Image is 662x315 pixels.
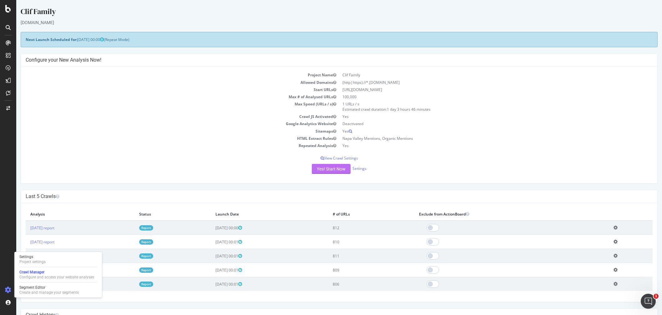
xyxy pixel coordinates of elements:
div: Create and manage your segments [19,290,79,295]
th: # of URLs [312,208,398,221]
a: [DATE] report [14,282,38,287]
td: (http|https)://*.[DOMAIN_NAME] [323,79,637,86]
td: 806 [312,277,398,291]
td: Yes [323,128,637,135]
th: Analysis [9,208,118,221]
td: Yes [323,142,637,149]
span: 1 [654,294,659,299]
a: Report [123,239,137,245]
td: Yes [323,113,637,120]
td: Project Name [9,71,323,79]
h4: Last 5 Crawls [9,193,636,200]
a: Crawl ManagerConfigure and access your website analyses [17,269,99,280]
div: (Repeat Mode) [4,32,641,47]
a: [DATE] report [14,239,38,245]
span: [DATE] 00:01 [199,267,226,273]
td: Repeated Analysis [9,142,323,149]
td: 809 [312,263,398,277]
td: 810 [312,235,398,249]
td: 1 URLs / s Estimated crawl duration: [323,100,637,113]
td: Max # of Analysed URLs [9,93,323,100]
a: Settings [336,166,350,171]
span: [DATE] 00:01 [199,239,226,245]
a: [DATE] report [14,253,38,259]
h4: Configure your New Analysis Now! [9,57,636,63]
a: Report [123,267,137,273]
span: [DATE] 00:00 [61,37,88,42]
div: Segment Editor [19,285,79,290]
div: Settings [19,254,46,259]
td: 811 [312,249,398,263]
div: Clif Family [4,6,641,19]
a: Report [123,225,137,231]
td: HTML Extract Rules [9,135,323,142]
p: View Crawl Settings [9,155,636,161]
td: Allowed Domains [9,79,323,86]
th: Launch Date [195,208,311,221]
td: Start URLs [9,86,323,93]
div: [DOMAIN_NAME] [4,19,641,26]
span: [DATE] 00:00 [199,225,226,231]
a: [DATE] report [14,225,38,231]
td: Sitemaps [9,128,323,135]
td: 100,000 [323,93,637,100]
td: Crawl JS Activated [9,113,323,120]
td: Napa Valley Mentions, Organic Mentions [323,135,637,142]
th: Status [118,208,195,221]
a: [DATE] report [14,267,38,273]
a: Report [123,253,137,259]
a: SettingsProject settings [17,254,99,265]
span: [DATE] 00:01 [199,253,226,259]
td: Google Analytics Website [9,120,323,127]
span: [DATE] 00:01 [199,282,226,287]
iframe: Intercom live chat [641,294,656,309]
td: Deactivated [323,120,637,127]
td: 812 [312,221,398,235]
div: Project settings [19,259,46,264]
a: Report [123,282,137,287]
th: Exclude from ActionBoard [398,208,593,221]
button: Yes! Start Now [296,164,334,174]
div: Configure and access your website analyses [19,275,94,280]
td: Clif Family [323,71,637,79]
strong: Next Launch Scheduled for: [9,37,61,42]
td: [URL][DOMAIN_NAME] [323,86,637,93]
td: Max Speed (URLs / s) [9,100,323,113]
div: Crawl Manager [19,270,94,275]
a: Segment EditorCreate and manage your segments [17,284,99,296]
span: 1 day 3 hours 46 minutes [371,107,414,112]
